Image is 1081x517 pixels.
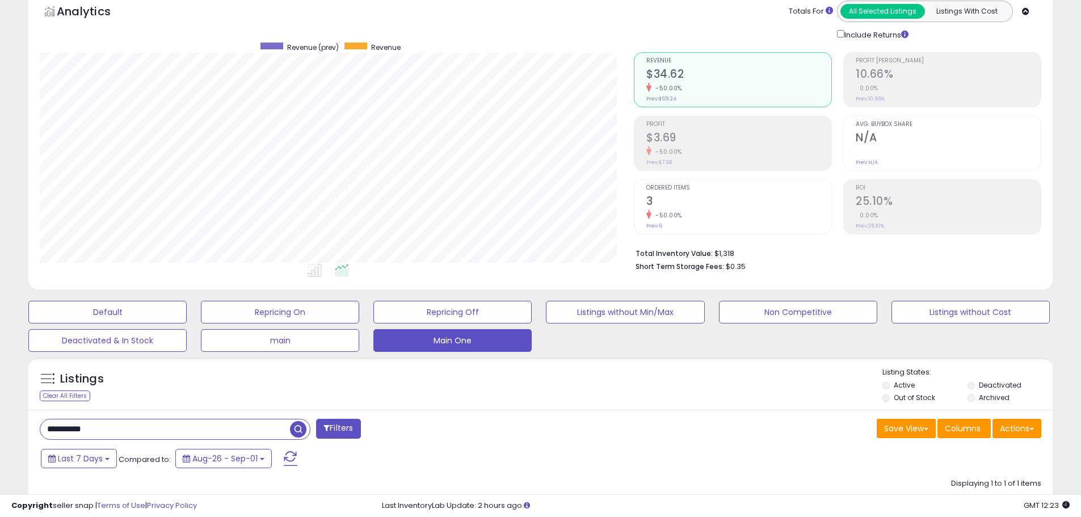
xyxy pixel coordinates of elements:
[41,449,117,468] button: Last 7 Days
[789,6,833,17] div: Totals For
[646,159,672,166] small: Prev: $7.38
[840,4,925,19] button: All Selected Listings
[287,43,339,52] span: Revenue (prev)
[201,301,359,323] button: Repricing On
[856,95,885,102] small: Prev: 10.66%
[546,301,704,323] button: Listings without Min/Max
[646,185,831,191] span: Ordered Items
[646,95,676,102] small: Prev: $69.24
[877,419,936,438] button: Save View
[891,301,1050,323] button: Listings without Cost
[937,419,991,438] button: Columns
[147,500,197,511] a: Privacy Policy
[856,159,878,166] small: Prev: N/A
[97,500,145,511] a: Terms of Use
[175,449,272,468] button: Aug-26 - Sep-01
[856,195,1041,210] h2: 25.10%
[856,222,884,229] small: Prev: 25.10%
[992,419,1041,438] button: Actions
[651,148,682,156] small: -50.00%
[192,453,258,464] span: Aug-26 - Sep-01
[894,393,935,402] label: Out of Stock
[636,249,713,258] b: Total Inventory Value:
[646,222,662,229] small: Prev: 6
[60,371,104,387] h5: Listings
[719,301,877,323] button: Non Competitive
[856,211,878,220] small: 0.00%
[945,423,981,434] span: Columns
[382,501,1070,511] div: Last InventoryLab Update: 2 hours ago.
[371,43,401,52] span: Revenue
[201,329,359,352] button: main
[979,380,1021,390] label: Deactivated
[646,58,831,64] span: Revenue
[57,3,133,22] h5: Analytics
[894,380,915,390] label: Active
[119,454,171,465] span: Compared to:
[856,68,1041,83] h2: 10.66%
[636,246,1033,259] li: $1,318
[856,121,1041,128] span: Avg. Buybox Share
[646,68,831,83] h2: $34.62
[28,329,187,352] button: Deactivated & In Stock
[882,367,1053,378] p: Listing States:
[979,393,1010,402] label: Archived
[828,28,922,41] div: Include Returns
[40,390,90,401] div: Clear All Filters
[373,329,532,352] button: Main One
[856,58,1041,64] span: Profit [PERSON_NAME]
[11,501,197,511] div: seller snap | |
[373,301,532,323] button: Repricing Off
[856,131,1041,146] h2: N/A
[856,84,878,93] small: 0.00%
[1024,500,1070,511] span: 2025-09-10 12:23 GMT
[651,211,682,220] small: -50.00%
[651,84,682,93] small: -50.00%
[316,419,360,439] button: Filters
[58,453,103,464] span: Last 7 Days
[646,121,831,128] span: Profit
[726,261,746,272] span: $0.35
[646,131,831,146] h2: $3.69
[636,262,724,271] b: Short Term Storage Fees:
[11,500,53,511] strong: Copyright
[28,301,187,323] button: Default
[646,195,831,210] h2: 3
[924,4,1009,19] button: Listings With Cost
[856,185,1041,191] span: ROI
[951,478,1041,489] div: Displaying 1 to 1 of 1 items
